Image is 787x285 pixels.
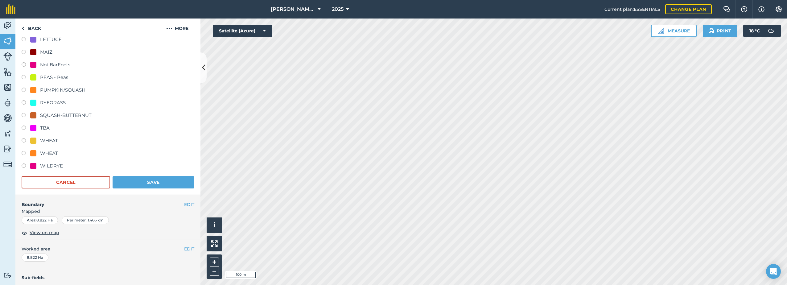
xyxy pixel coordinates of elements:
span: Worked area [22,246,194,252]
div: TBA [40,124,50,132]
button: Cancel [22,176,110,188]
a: Change plan [665,4,712,14]
div: 8.822 Ha [22,254,48,262]
img: svg+xml;base64,PHN2ZyB4bWxucz0iaHR0cDovL3d3dy53My5vcmcvMjAwMC9zdmciIHdpZHRoPSIxNyIgaGVpZ2h0PSIxNy... [758,6,764,13]
div: WHEAT [40,137,58,144]
span: View on map [30,229,59,236]
div: LETTUCE [40,36,62,43]
button: – [210,267,219,276]
img: svg+xml;base64,PHN2ZyB4bWxucz0iaHR0cDovL3d3dy53My5vcmcvMjAwMC9zdmciIHdpZHRoPSI1NiIgaGVpZ2h0PSI2MC... [3,67,12,76]
div: SQUASH-BUTTERNUT [40,112,92,119]
img: svg+xml;base64,PHN2ZyB4bWxucz0iaHR0cDovL3d3dy53My5vcmcvMjAwMC9zdmciIHdpZHRoPSIyMCIgaGVpZ2h0PSIyNC... [166,25,172,32]
img: Four arrows, one pointing top left, one top right, one bottom right and the last bottom left [211,240,218,247]
button: 18 °C [743,25,781,37]
img: fieldmargin Logo [6,4,15,14]
span: [PERSON_NAME] Farm Life [271,6,315,13]
img: svg+xml;base64,PHN2ZyB4bWxucz0iaHR0cDovL3d3dy53My5vcmcvMjAwMC9zdmciIHdpZHRoPSIxOSIgaGVpZ2h0PSIyNC... [708,27,714,35]
div: RYEGRASS [40,99,66,106]
span: 2025 [332,6,344,13]
div: Area : 8.822 Ha [22,216,58,224]
img: svg+xml;base64,PD94bWwgdmVyc2lvbj0iMS4wIiBlbmNvZGluZz0idXRmLTgiPz4KPCEtLSBHZW5lcmF0b3I6IEFkb2JlIE... [3,144,12,154]
button: EDIT [184,246,194,252]
img: Two speech bubbles overlapping with the left bubble in the forefront [723,6,731,12]
div: MAÍZ [40,48,52,56]
h4: Sub-fields [15,274,200,281]
img: svg+xml;base64,PD94bWwgdmVyc2lvbj0iMS4wIiBlbmNvZGluZz0idXRmLTgiPz4KPCEtLSBHZW5lcmF0b3I6IEFkb2JlIE... [3,129,12,138]
img: svg+xml;base64,PHN2ZyB4bWxucz0iaHR0cDovL3d3dy53My5vcmcvMjAwMC9zdmciIHdpZHRoPSI1NiIgaGVpZ2h0PSI2MC... [3,36,12,46]
img: svg+xml;base64,PD94bWwgdmVyc2lvbj0iMS4wIiBlbmNvZGluZz0idXRmLTgiPz4KPCEtLSBHZW5lcmF0b3I6IEFkb2JlIE... [765,25,777,37]
div: WILDRYE [40,162,63,170]
button: View on map [22,229,59,237]
button: More [154,19,200,37]
img: svg+xml;base64,PD94bWwgdmVyc2lvbj0iMS4wIiBlbmNvZGluZz0idXRmLTgiPz4KPCEtLSBHZW5lcmF0b3I6IEFkb2JlIE... [3,52,12,61]
img: svg+xml;base64,PHN2ZyB4bWxucz0iaHR0cDovL3d3dy53My5vcmcvMjAwMC9zdmciIHdpZHRoPSI5IiBoZWlnaHQ9IjI0Ii... [22,25,24,32]
img: svg+xml;base64,PD94bWwgdmVyc2lvbj0iMS4wIiBlbmNvZGluZz0idXRmLTgiPz4KPCEtLSBHZW5lcmF0b3I6IEFkb2JlIE... [3,21,12,30]
span: i [213,221,215,229]
img: svg+xml;base64,PD94bWwgdmVyc2lvbj0iMS4wIiBlbmNvZGluZz0idXRmLTgiPz4KPCEtLSBHZW5lcmF0b3I6IEFkb2JlIE... [3,114,12,123]
button: Satellite (Azure) [213,25,272,37]
img: Ruler icon [658,28,664,34]
div: Not BarFoots [40,61,70,68]
div: Open Intercom Messenger [766,264,781,279]
button: EDIT [184,201,194,208]
span: 18 ° C [749,25,760,37]
img: A question mark icon [740,6,748,12]
h4: Boundary [15,195,184,208]
div: PUMPKIN/SQUASH [40,86,85,94]
span: Mapped [15,208,200,215]
button: Print [703,25,737,37]
span: Current plan : ESSENTIALS [604,6,660,13]
img: A cog icon [775,6,782,12]
button: i [207,217,222,233]
img: svg+xml;base64,PHN2ZyB4bWxucz0iaHR0cDovL3d3dy53My5vcmcvMjAwMC9zdmciIHdpZHRoPSIxOCIgaGVpZ2h0PSIyNC... [22,229,27,237]
button: Measure [651,25,697,37]
div: Perimeter : 1.466 km [62,216,109,224]
img: svg+xml;base64,PHN2ZyB4bWxucz0iaHR0cDovL3d3dy53My5vcmcvMjAwMC9zdmciIHdpZHRoPSI1NiIgaGVpZ2h0PSI2MC... [3,83,12,92]
button: + [210,258,219,267]
div: PEAS - Peas [40,74,68,81]
button: Save [113,176,194,188]
a: Back [15,19,47,37]
img: svg+xml;base64,PD94bWwgdmVyc2lvbj0iMS4wIiBlbmNvZGluZz0idXRmLTgiPz4KPCEtLSBHZW5lcmF0b3I6IEFkb2JlIE... [3,272,12,278]
div: WHEAT [40,150,58,157]
img: svg+xml;base64,PD94bWwgdmVyc2lvbj0iMS4wIiBlbmNvZGluZz0idXRmLTgiPz4KPCEtLSBHZW5lcmF0b3I6IEFkb2JlIE... [3,160,12,169]
img: svg+xml;base64,PD94bWwgdmVyc2lvbj0iMS4wIiBlbmNvZGluZz0idXRmLTgiPz4KPCEtLSBHZW5lcmF0b3I6IEFkb2JlIE... [3,98,12,107]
